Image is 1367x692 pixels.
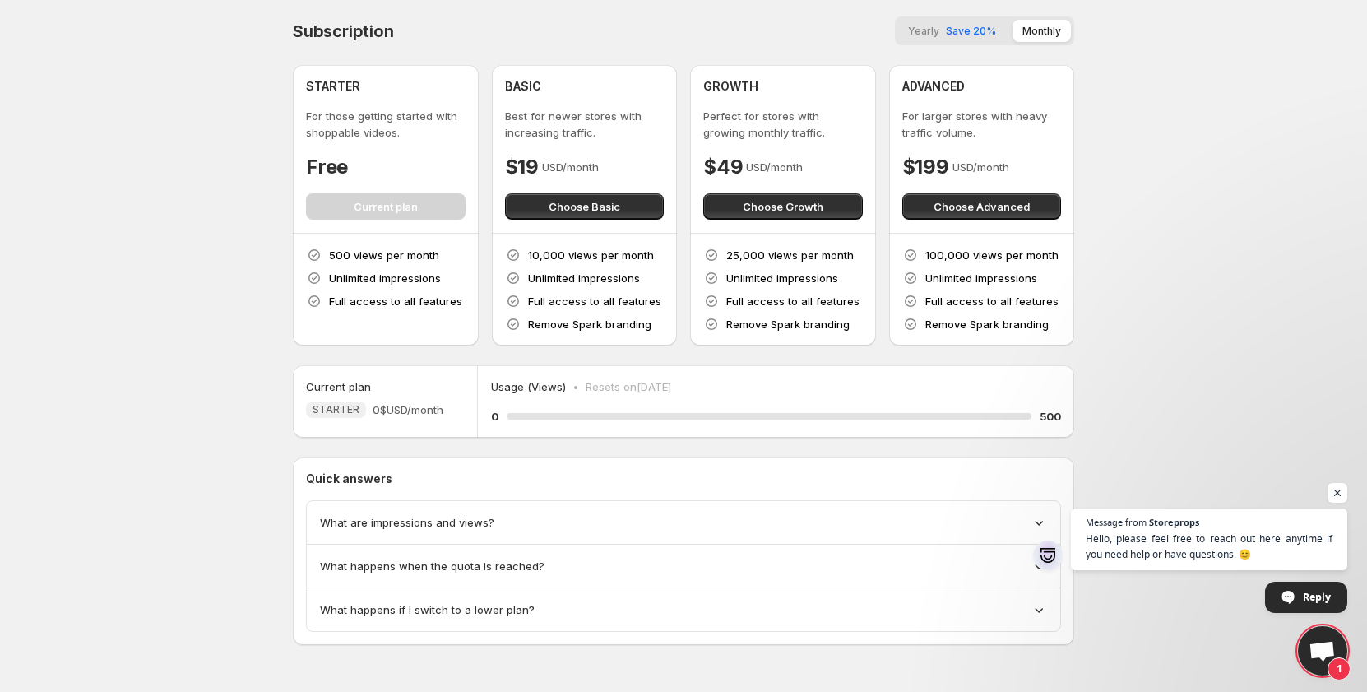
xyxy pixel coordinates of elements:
h4: BASIC [505,78,541,95]
button: YearlySave 20% [898,20,1006,42]
h4: Subscription [293,21,394,41]
p: Full access to all features [528,293,661,309]
h4: STARTER [306,78,360,95]
p: • [572,379,579,395]
span: Message from [1086,518,1147,527]
p: For those getting started with shoppable videos. [306,108,466,141]
span: 0$ USD/month [373,402,443,418]
p: Full access to all features [329,293,462,309]
p: Remove Spark branding [925,316,1049,332]
h4: GROWTH [703,78,758,95]
span: Storeprops [1149,518,1199,527]
p: USD/month [952,159,1009,175]
p: Quick answers [306,471,1061,487]
p: Unlimited impressions [329,270,441,286]
p: Remove Spark branding [726,316,850,332]
span: What are impressions and views? [320,514,494,531]
p: For larger stores with heavy traffic volume. [902,108,1062,141]
p: 10,000 views per month [528,247,654,263]
p: Full access to all features [925,293,1059,309]
h4: $19 [505,154,539,180]
p: Unlimited impressions [726,270,838,286]
button: Choose Advanced [902,193,1062,220]
span: 1 [1328,657,1351,680]
p: Usage (Views) [491,379,566,395]
a: Open chat [1298,626,1347,676]
h5: 0 [491,408,498,425]
p: Unlimited impressions [528,270,640,286]
p: 25,000 views per month [726,247,854,263]
p: Remove Spark branding [528,316,651,332]
span: STARTER [313,403,359,416]
p: Unlimited impressions [925,270,1037,286]
h4: Free [306,154,348,180]
p: 500 views per month [329,247,439,263]
button: Monthly [1013,20,1071,42]
span: Save 20% [946,25,996,37]
span: Choose Advanced [934,198,1030,215]
button: Choose Basic [505,193,665,220]
h4: $199 [902,154,949,180]
button: Choose Growth [703,193,863,220]
p: Resets on [DATE] [586,379,671,395]
span: What happens when the quota is reached? [320,558,544,574]
span: Choose Basic [549,198,620,215]
h5: 500 [1040,408,1061,425]
span: Yearly [908,25,939,37]
h4: ADVANCED [902,78,965,95]
p: USD/month [542,159,599,175]
span: Reply [1303,583,1331,611]
h4: $49 [703,154,743,180]
span: What happens if I switch to a lower plan? [320,601,535,618]
span: Hello, please feel free to reach out here anytime if you need help or have questions. 😊 [1086,531,1332,562]
span: Choose Growth [743,198,823,215]
p: USD/month [746,159,803,175]
p: Best for newer stores with increasing traffic. [505,108,665,141]
p: Full access to all features [726,293,860,309]
p: Perfect for stores with growing monthly traffic. [703,108,863,141]
p: 100,000 views per month [925,247,1059,263]
h5: Current plan [306,379,371,395]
